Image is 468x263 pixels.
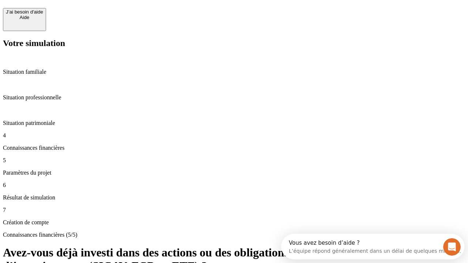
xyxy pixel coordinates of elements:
p: Paramètres du projet [3,169,465,176]
div: L’équipe répond généralement dans un délai de quelques minutes. [8,12,180,20]
p: Connaissances financières [3,145,465,151]
p: 4 [3,132,465,139]
iframe: Intercom live chat [443,238,461,256]
div: Ouvrir le Messenger Intercom [3,3,201,23]
p: 7 [3,207,465,213]
div: Vous avez besoin d’aide ? [8,6,180,12]
h2: Votre simulation [3,38,465,48]
div: Aide [6,15,43,20]
p: 5 [3,157,465,164]
div: J’ai besoin d'aide [6,9,43,15]
p: Situation patrimoniale [3,120,465,126]
p: Création de compte [3,219,465,226]
p: Résultat de simulation [3,194,465,201]
button: J’ai besoin d'aideAide [3,8,46,31]
p: Situation professionnelle [3,94,465,101]
p: Connaissances financières (5/5) [3,232,465,238]
p: 6 [3,182,465,188]
p: Situation familiale [3,69,465,75]
iframe: Intercom live chat discovery launcher [281,234,464,259]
